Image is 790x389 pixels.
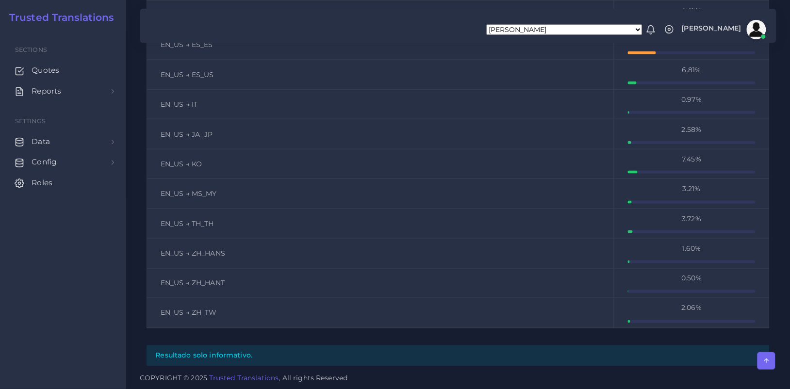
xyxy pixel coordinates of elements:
[147,268,614,298] td: EN_US → ZH_HANT
[32,136,50,147] span: Data
[15,117,46,125] span: Settings
[32,157,57,167] span: Config
[147,60,614,89] td: EN_US → ES_US
[7,131,119,152] a: Data
[147,149,614,178] td: EN_US → KO
[628,243,756,253] div: 1.60%
[209,374,279,383] a: Trusted Translations
[32,65,59,76] span: Quotes
[147,209,614,238] td: EN_US → TH_TH
[682,25,741,32] span: [PERSON_NAME]
[7,173,119,193] a: Roles
[677,20,770,39] a: [PERSON_NAME]avatar
[15,46,47,53] span: Sections
[628,154,756,164] div: 7.45%
[147,30,614,60] td: EN_US → ES_ES
[147,90,614,119] td: EN_US → IT
[7,152,119,172] a: Config
[628,5,756,15] div: 4.36%
[147,298,614,328] td: EN_US → ZH_TW
[140,373,348,384] span: COPYRIGHT © 2025
[628,95,756,104] div: 0.97%
[628,274,756,283] div: 0.50%
[747,20,766,39] img: avatar
[32,178,52,188] span: Roles
[628,125,756,134] div: 2.58%
[628,184,756,194] div: 3.21%
[2,12,114,23] a: Trusted Translations
[147,179,614,209] td: EN_US → MS_MY
[7,81,119,101] a: Reports
[279,373,348,384] span: , All rights Reserved
[628,303,756,313] div: 2.06%
[147,345,770,366] div: Resultado solo informativo.
[628,214,756,224] div: 3.72%
[7,60,119,81] a: Quotes
[147,119,614,149] td: EN_US → JA_JP
[628,65,756,75] div: 6.81%
[32,86,61,97] span: Reports
[147,239,614,268] td: EN_US → ZH_HANS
